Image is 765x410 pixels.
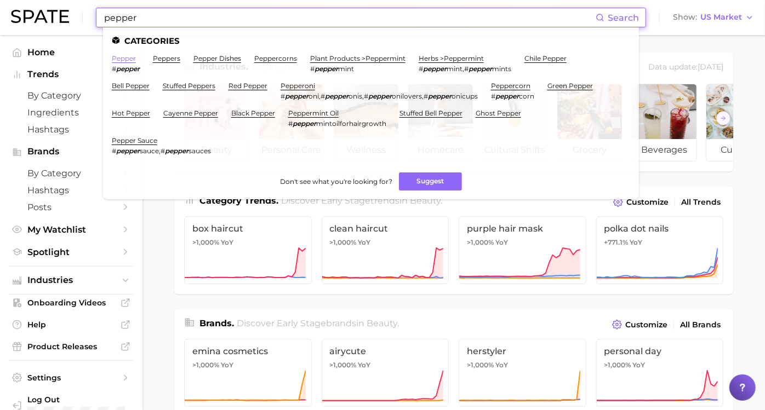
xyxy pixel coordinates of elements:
[596,216,724,284] a: polka dot nails+771.1% YoY
[604,361,631,369] span: >1,000%
[459,216,586,284] a: purple hair mask>1,000% YoY
[631,84,697,161] a: beverages
[495,361,508,369] span: YoY
[193,54,241,62] a: pepper dishes
[469,65,492,73] em: pepper
[419,65,423,73] span: #
[27,373,115,383] span: Settings
[399,172,462,190] button: Suggest
[716,111,730,125] button: Scroll Right
[625,320,667,330] span: Customize
[11,10,69,23] img: SPATE
[27,395,131,405] span: Log Out
[673,14,697,20] span: Show
[27,202,115,212] span: Posts
[165,147,189,155] em: pepper
[524,54,567,62] a: chile pepper
[423,65,447,73] em: pepper
[192,346,304,356] span: emina cosmetics
[447,65,463,73] span: mint
[681,198,721,207] span: All Trends
[9,66,134,83] button: Trends
[192,223,304,234] span: box haircut
[9,104,134,121] a: Ingredients
[281,92,285,100] span: #
[677,317,723,332] a: All Brands
[547,82,593,90] a: green pepper
[648,60,723,75] div: Data update: [DATE]
[163,109,218,117] a: cayenne pepper
[364,92,368,100] span: #
[700,14,742,20] span: US Market
[140,147,159,155] span: sauce
[321,92,325,100] span: #
[630,238,643,247] span: YoY
[27,224,115,235] span: My Watchlist
[27,124,115,135] span: Hashtags
[9,316,134,333] a: Help
[419,54,484,62] a: herbs >peppermint
[9,369,134,386] a: Settings
[112,54,136,62] a: pepper
[678,195,723,210] a: All Trends
[282,195,443,206] span: Discover Early Stage trends in .
[325,92,349,100] em: pepper
[116,65,140,73] em: pepper
[27,90,115,101] span: by Category
[316,119,386,128] span: mintoilforhairgrowth
[519,92,534,100] span: corn
[254,54,297,62] a: peppercorns
[368,92,392,100] em: pepper
[184,216,312,284] a: box haircut>1,000% YoY
[464,65,469,73] span: #
[399,109,463,117] a: stuffed bell pepper
[27,185,115,195] span: Hashtags
[293,119,316,128] em: pepper
[112,147,211,155] div: ,
[358,361,371,369] span: YoY
[349,92,362,100] span: onis
[492,65,511,73] span: mints
[192,238,219,246] span: >1,000%
[9,221,134,238] a: My Watchlist
[338,65,354,73] span: mint
[27,47,115,57] span: Home
[9,44,134,61] a: Home
[27,168,115,178] span: by Category
[221,361,233,369] span: YoY
[9,121,134,138] a: Hashtags
[280,177,392,186] span: Don't see what you're looking for?
[281,92,478,100] div: , , ,
[27,70,115,79] span: Trends
[285,92,309,100] em: pepper
[367,318,398,328] span: beauty
[632,139,697,161] span: beverages
[288,109,339,117] a: peppermint oil
[192,361,219,369] span: >1,000%
[27,147,115,157] span: Brands
[476,109,521,117] a: ghost pepper
[309,92,319,100] span: oni
[229,82,267,90] a: red pepper
[189,147,211,155] span: sauces
[608,13,639,23] span: Search
[112,36,630,45] li: Categories
[310,65,315,73] span: #
[410,195,441,206] span: beauty
[153,54,180,62] a: peppers
[27,320,115,330] span: Help
[112,147,116,155] span: #
[609,317,670,332] button: Customize
[27,107,115,118] span: Ingredients
[315,65,338,73] em: pepper
[310,54,406,62] a: plant products >peppermint
[221,238,233,247] span: YoY
[9,87,134,104] a: by Category
[495,92,519,100] em: pepper
[112,65,116,73] span: #
[281,82,315,90] a: pepperoni
[116,147,140,155] em: pepper
[9,272,134,288] button: Industries
[112,109,150,117] a: hot pepper
[467,223,578,234] span: purple hair mask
